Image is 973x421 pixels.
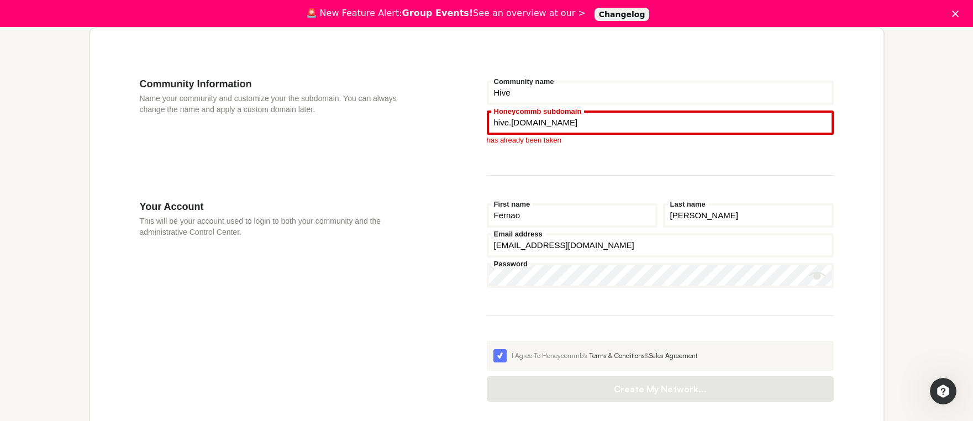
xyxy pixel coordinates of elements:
[140,201,420,213] h3: Your Account
[140,93,420,115] p: Name your community and customize your the subdomain. You can always change the name and apply a ...
[487,110,834,135] input: your-subdomain.honeycommb.com
[589,351,645,360] a: Terms & Conditions
[487,203,658,228] input: First name
[491,108,585,115] label: Honeycommb subdomain
[487,233,834,257] input: Email address
[952,10,963,17] div: Close
[306,8,586,19] div: 🚨 New Feature Alert: See an overview at our >
[487,376,834,402] button: Create My Network...
[649,351,697,360] a: Sales Agreement
[491,260,530,267] label: Password
[930,378,956,404] iframe: Intercom live chat
[491,201,533,208] label: First name
[402,8,474,18] b: Group Events!
[140,78,420,90] h3: Community Information
[487,136,834,144] div: has already been taken
[491,78,557,85] label: Community name
[809,267,825,284] button: Show password
[595,8,650,21] a: Changelog
[667,201,708,208] label: Last name
[663,203,834,228] input: Last name
[140,215,420,238] p: This will be your account used to login to both your community and the administrative Control Cen...
[512,351,827,361] div: I Agree To Honeycommb's &
[491,230,545,238] label: Email address
[498,383,823,394] span: Create My Network...
[487,81,834,105] input: Community name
